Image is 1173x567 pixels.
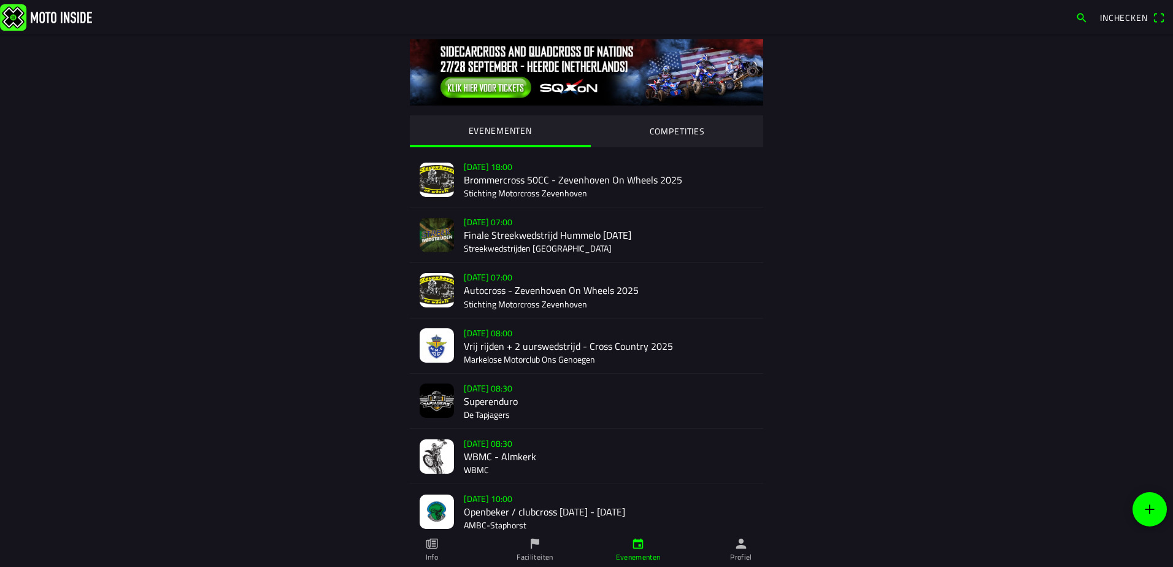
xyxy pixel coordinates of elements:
[410,39,763,106] img: 0tIKNvXMbOBQGQ39g5GyH2eKrZ0ImZcyIMR2rZNf.jpg
[420,495,454,529] img: LHdt34qjO8I1ikqy75xviT6zvODe0JOmFLV3W9KQ.jpeg
[410,207,763,263] a: [DATE] 07:00Finale Streekwedstrijd Hummelo [DATE]Streekwedstrijden [GEOGRAPHIC_DATA]
[410,374,763,429] a: [DATE] 08:30SuperenduroDe Tapjagers
[410,152,763,207] a: [DATE] 18:00Brommercross 50CC - Zevenhoven On Wheels 2025Stichting Motorcross Zevenhoven
[420,328,454,363] img: UByebBRfVoKeJdfrrfejYaKoJ9nquzzw8nymcseR.jpeg
[1094,7,1171,28] a: Incheckenqr scanner
[426,552,438,563] ion-label: Info
[420,218,454,252] img: t43s2WqnjlnlfEGJ3rGH5nYLUnlJyGok87YEz3RR.jpg
[591,115,764,147] ion-segment-button: COMPETITIES
[517,552,553,563] ion-label: Faciliteiten
[410,484,763,539] a: [DATE] 10:00Openbeker / clubcross [DATE] - [DATE]AMBC-Staphorst
[1100,11,1148,24] span: Inchecken
[420,273,454,307] img: mBcQMagLMxzNEVoW9kWH8RIERBgDR7O2pMCJ3QD2.jpg
[425,537,439,550] ion-icon: paper
[410,115,591,147] ion-segment-button: EVENEMENTEN
[1142,502,1157,517] ion-icon: add
[1069,7,1094,28] a: search
[420,384,454,418] img: FPyWlcerzEXqUMuL5hjUx9yJ6WAfvQJe4uFRXTbk.jpg
[730,552,752,563] ion-label: Profiel
[410,263,763,318] a: [DATE] 07:00Autocross - Zevenhoven On Wheels 2025Stichting Motorcross Zevenhoven
[410,429,763,484] a: [DATE] 08:30WBMC - AlmkerkWBMC
[420,439,454,474] img: f91Uln4Ii9NDc1fngFZXG5WgZ3IMbtQLaCnbtbu0.jpg
[616,552,661,563] ion-label: Evenementen
[734,537,748,550] ion-icon: person
[631,537,645,550] ion-icon: calendar
[528,537,542,550] ion-icon: flag
[410,318,763,374] a: [DATE] 08:00Vrij rijden + 2 uurswedstrijd - Cross Country 2025Markelose Motorclub Ons Genoegen
[420,163,454,197] img: ZWpMevB2HtM9PSRG0DOL5BeeSKRJMujE3mbAFX0B.jpg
